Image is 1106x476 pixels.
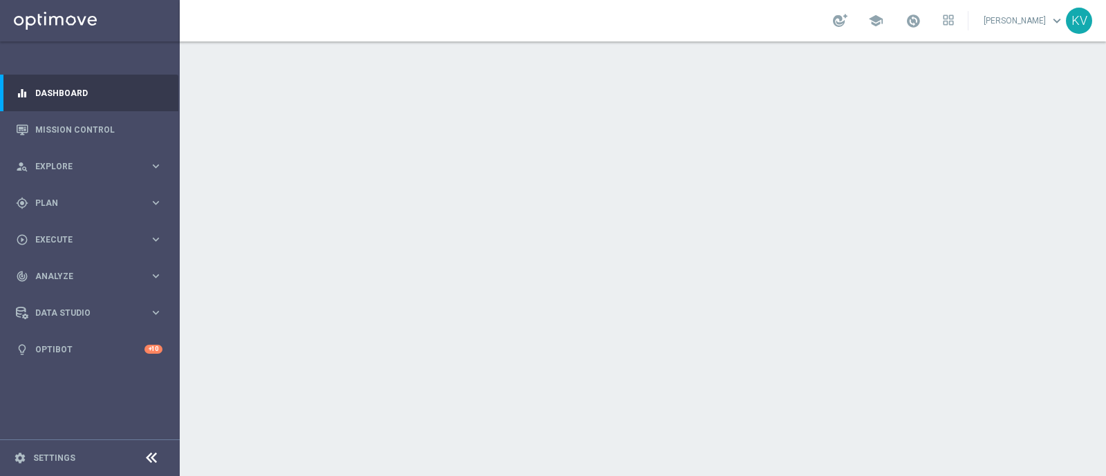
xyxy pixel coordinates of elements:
i: settings [14,452,26,464]
span: Explore [35,162,149,171]
div: Dashboard [16,75,162,111]
a: [PERSON_NAME]keyboard_arrow_down [982,10,1066,31]
a: Settings [33,454,75,462]
i: keyboard_arrow_right [149,196,162,209]
i: keyboard_arrow_right [149,306,162,319]
button: track_changes Analyze keyboard_arrow_right [15,271,163,282]
span: keyboard_arrow_down [1049,13,1065,28]
div: Mission Control [16,111,162,148]
div: Execute [16,234,149,246]
div: Analyze [16,270,149,283]
span: Analyze [35,272,149,280]
i: keyboard_arrow_right [149,269,162,283]
button: lightbulb Optibot +10 [15,344,163,355]
div: Data Studio [16,307,149,319]
i: play_circle_outline [16,234,28,246]
button: Mission Control [15,124,163,135]
i: lightbulb [16,343,28,356]
i: track_changes [16,270,28,283]
span: Data Studio [35,309,149,317]
i: keyboard_arrow_right [149,160,162,173]
button: play_circle_outline Execute keyboard_arrow_right [15,234,163,245]
span: Plan [35,199,149,207]
div: Explore [16,160,149,173]
div: KV [1066,8,1092,34]
i: person_search [16,160,28,173]
button: person_search Explore keyboard_arrow_right [15,161,163,172]
span: school [868,13,883,28]
span: Execute [35,236,149,244]
button: equalizer Dashboard [15,88,163,99]
i: equalizer [16,87,28,99]
a: Dashboard [35,75,162,111]
div: Optibot [16,331,162,368]
a: Mission Control [35,111,162,148]
a: Optibot [35,331,144,368]
div: Plan [16,197,149,209]
i: keyboard_arrow_right [149,233,162,246]
i: gps_fixed [16,197,28,209]
div: +10 [144,345,162,354]
button: Data Studio keyboard_arrow_right [15,307,163,318]
button: gps_fixed Plan keyboard_arrow_right [15,198,163,209]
